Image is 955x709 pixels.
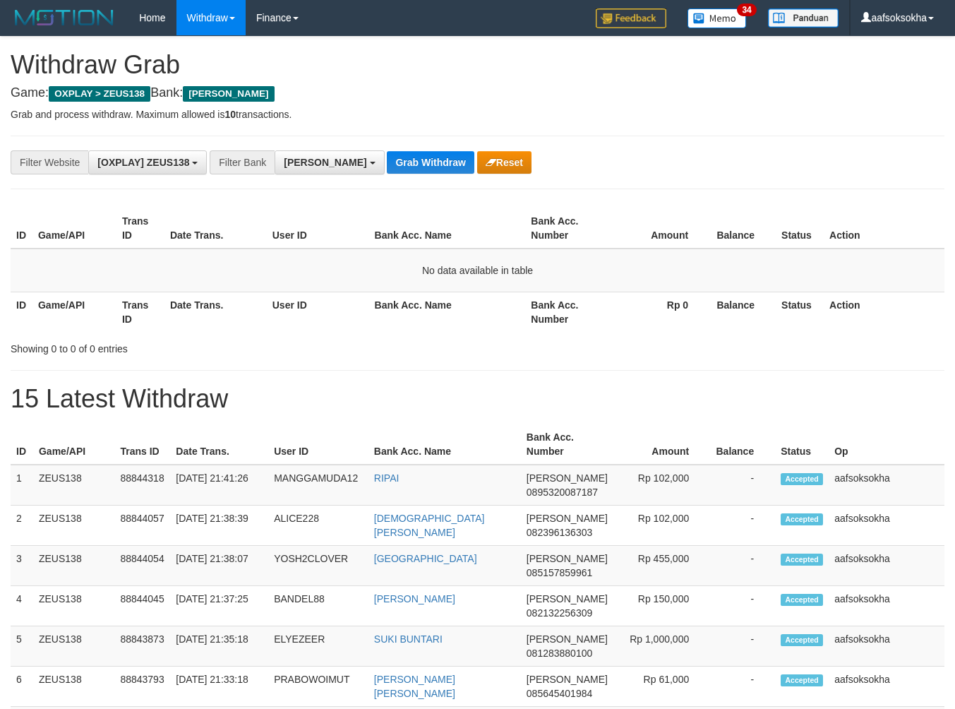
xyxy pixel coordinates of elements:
span: [PERSON_NAME] [183,86,274,102]
th: Date Trans. [164,208,267,249]
span: [OXPLAY] ZEUS138 [97,157,189,168]
td: 4 [11,586,33,626]
img: Button%20Memo.svg [687,8,747,28]
th: Status [775,424,829,465]
td: 88844318 [114,465,170,506]
td: - [710,626,775,667]
a: [PERSON_NAME] [PERSON_NAME] [374,674,455,699]
td: Rp 1,000,000 [613,626,710,667]
td: MANGGAMUDA12 [268,465,368,506]
span: [PERSON_NAME] [527,633,608,645]
th: ID [11,424,33,465]
td: [DATE] 21:33:18 [170,667,268,707]
span: 34 [737,4,756,16]
span: Copy 081283880100 to clipboard [527,648,592,659]
th: Game/API [32,292,116,332]
span: [PERSON_NAME] [284,157,366,168]
th: Action [824,208,944,249]
a: SUKI BUNTARI [374,633,443,645]
td: YOSH2CLOVER [268,546,368,586]
td: Rp 102,000 [613,465,710,506]
th: Amount [609,208,709,249]
button: Reset [477,151,531,174]
span: [PERSON_NAME] [527,593,608,604]
td: - [710,546,775,586]
td: ZEUS138 [33,586,114,626]
th: ID [11,208,32,249]
strong: 10 [224,109,236,120]
h1: 15 Latest Withdraw [11,385,944,413]
span: Accepted [781,674,823,686]
th: ID [11,292,32,332]
img: panduan.png [768,8,839,28]
td: [DATE] 21:38:07 [170,546,268,586]
td: Rp 150,000 [613,586,710,626]
button: Grab Withdraw [387,151,474,174]
div: Filter Website [11,150,88,174]
td: ZEUS138 [33,506,114,546]
a: RIPAI [374,472,400,484]
td: - [710,506,775,546]
div: Showing 0 to 0 of 0 entries [11,336,388,356]
img: Feedback.jpg [596,8,666,28]
th: User ID [267,208,369,249]
button: [PERSON_NAME] [275,150,384,174]
td: aafsoksokha [829,465,944,506]
td: [DATE] 21:37:25 [170,586,268,626]
th: User ID [267,292,369,332]
span: Copy 082132256309 to clipboard [527,607,592,619]
a: [DEMOGRAPHIC_DATA] [PERSON_NAME] [374,513,485,538]
th: Rp 0 [609,292,709,332]
h4: Game: Bank: [11,86,944,100]
span: Accepted [781,473,823,485]
td: - [710,586,775,626]
span: [PERSON_NAME] [527,472,608,484]
th: Game/API [33,424,114,465]
td: [DATE] 21:38:39 [170,506,268,546]
span: OXPLAY > ZEUS138 [49,86,150,102]
span: Accepted [781,513,823,525]
td: - [710,465,775,506]
td: 88843873 [114,626,170,667]
button: [OXPLAY] ZEUS138 [88,150,207,174]
td: ELYEZEER [268,626,368,667]
td: Rp 61,000 [613,667,710,707]
span: Copy 085157859961 to clipboard [527,567,592,578]
span: [PERSON_NAME] [527,513,608,524]
th: Trans ID [114,424,170,465]
th: Status [776,208,824,249]
th: Date Trans. [164,292,267,332]
span: [PERSON_NAME] [527,553,608,564]
td: [DATE] 21:41:26 [170,465,268,506]
th: Balance [709,208,776,249]
span: Copy 082396136303 to clipboard [527,527,592,538]
th: Trans ID [116,208,164,249]
span: Accepted [781,594,823,606]
th: Bank Acc. Name [369,292,526,332]
span: [PERSON_NAME] [527,674,608,685]
th: Bank Acc. Name [369,208,526,249]
td: No data available in table [11,249,944,292]
div: Filter Bank [210,150,275,174]
td: 3 [11,546,33,586]
td: aafsoksokha [829,586,944,626]
th: Bank Acc. Number [525,292,609,332]
td: aafsoksokha [829,506,944,546]
td: ZEUS138 [33,626,114,667]
a: [PERSON_NAME] [374,593,455,604]
td: 88844045 [114,586,170,626]
td: aafsoksokha [829,546,944,586]
td: ZEUS138 [33,667,114,707]
span: Copy 0895320087187 to clipboard [527,487,598,498]
td: ZEUS138 [33,465,114,506]
span: Accepted [781,554,823,566]
th: Date Trans. [170,424,268,465]
th: Bank Acc. Number [525,208,609,249]
td: aafsoksokha [829,626,944,667]
th: Bank Acc. Number [521,424,613,465]
td: Rp 102,000 [613,506,710,546]
h1: Withdraw Grab [11,51,944,79]
td: Rp 455,000 [613,546,710,586]
td: aafsoksokha [829,667,944,707]
th: Trans ID [116,292,164,332]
